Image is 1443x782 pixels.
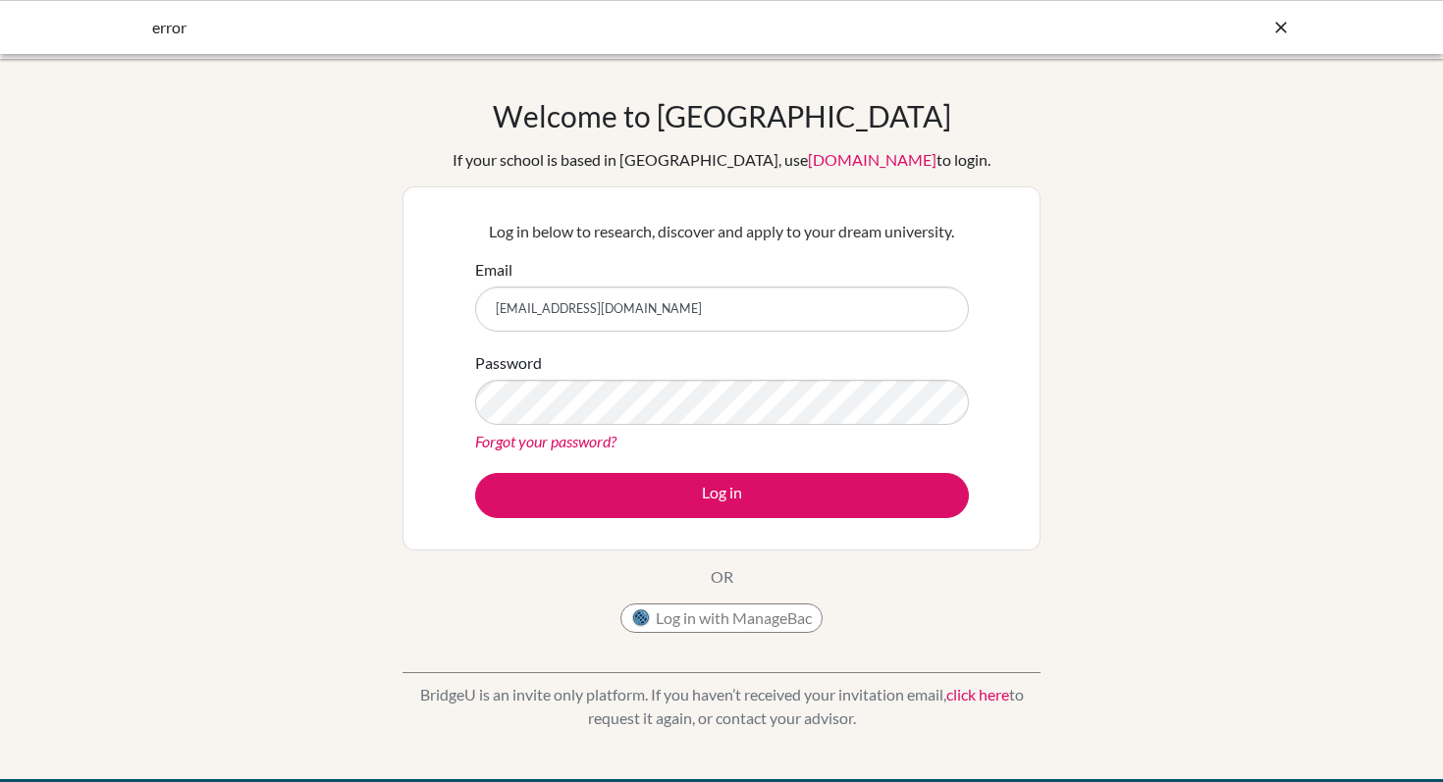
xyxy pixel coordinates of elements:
[475,220,969,243] p: Log in below to research, discover and apply to your dream university.
[475,432,616,450] a: Forgot your password?
[475,473,969,518] button: Log in
[475,351,542,375] label: Password
[475,258,512,282] label: Email
[152,16,996,39] div: error
[711,565,733,589] p: OR
[493,98,951,133] h1: Welcome to [GEOGRAPHIC_DATA]
[946,685,1009,704] a: click here
[402,683,1041,730] p: BridgeU is an invite only platform. If you haven’t received your invitation email, to request it ...
[453,148,990,172] div: If your school is based in [GEOGRAPHIC_DATA], use to login.
[620,603,823,633] button: Log in with ManageBac
[808,150,936,169] a: [DOMAIN_NAME]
